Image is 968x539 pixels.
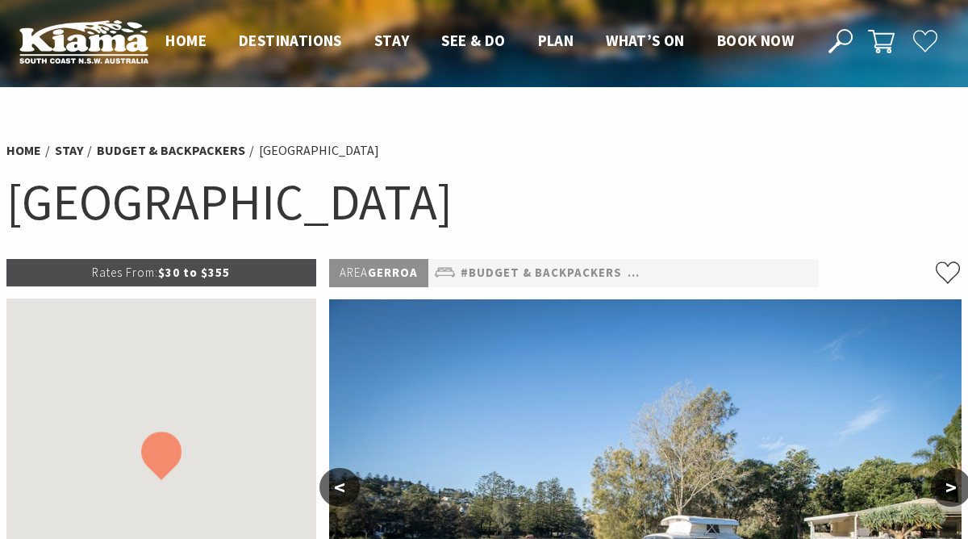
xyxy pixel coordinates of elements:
[6,142,41,159] a: Home
[329,259,428,287] p: Gerroa
[92,265,158,280] span: Rates From:
[461,263,622,283] a: #Budget & backpackers
[441,31,505,50] span: See & Do
[628,263,803,283] a: #Camping & Holiday Parks
[6,259,316,286] p: $30 to $355
[165,31,207,50] span: Home
[97,142,245,159] a: Budget & backpackers
[809,263,883,283] a: #Cottages
[149,28,810,55] nav: Main Menu
[538,31,574,50] span: Plan
[55,142,83,159] a: Stay
[259,140,379,161] li: [GEOGRAPHIC_DATA]
[606,31,685,50] span: What’s On
[19,19,148,64] img: Kiama Logo
[340,265,368,280] span: Area
[717,31,794,50] span: Book now
[374,31,410,50] span: Stay
[239,31,342,50] span: Destinations
[319,468,360,507] button: <
[6,169,962,235] h1: [GEOGRAPHIC_DATA]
